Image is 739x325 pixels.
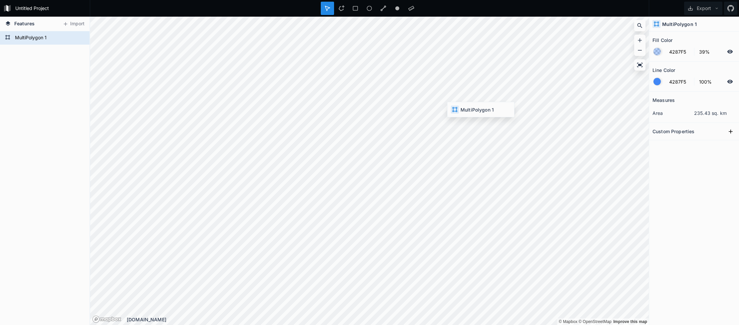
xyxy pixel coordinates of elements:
[652,126,694,137] h2: Custom Properties
[579,319,612,324] a: OpenStreetMap
[694,110,736,117] dd: 235.43 sq. km
[92,315,121,323] a: Mapbox logo
[684,2,722,15] button: Export
[613,319,647,324] a: Map feedback
[59,19,88,29] button: Import
[652,65,675,75] h2: Line Color
[652,95,675,105] h2: Measures
[652,35,672,45] h2: Fill Color
[559,319,577,324] a: Mapbox
[14,20,35,27] span: Features
[652,110,694,117] dt: area
[127,316,649,323] div: [DOMAIN_NAME]
[662,21,697,28] h4: MultiPolygon 1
